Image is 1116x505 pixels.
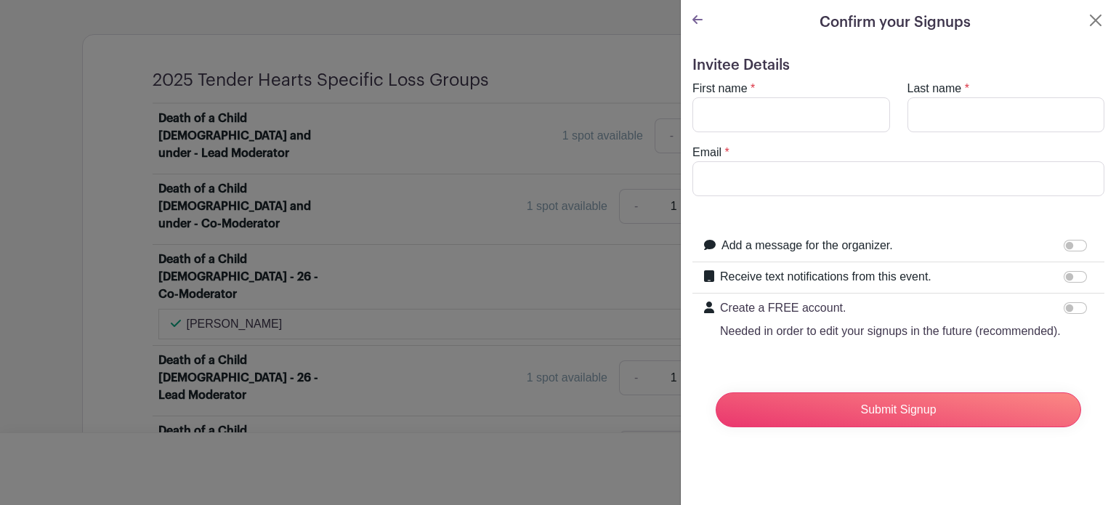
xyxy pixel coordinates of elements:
[692,80,748,97] label: First name
[1087,12,1104,29] button: Close
[692,144,721,161] label: Email
[720,323,1061,340] p: Needed in order to edit your signups in the future (recommended).
[907,80,962,97] label: Last name
[692,57,1104,74] h5: Invitee Details
[820,12,971,33] h5: Confirm your Signups
[720,299,1061,317] p: Create a FREE account.
[721,237,893,254] label: Add a message for the organizer.
[720,268,931,286] label: Receive text notifications from this event.
[716,392,1081,427] input: Submit Signup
